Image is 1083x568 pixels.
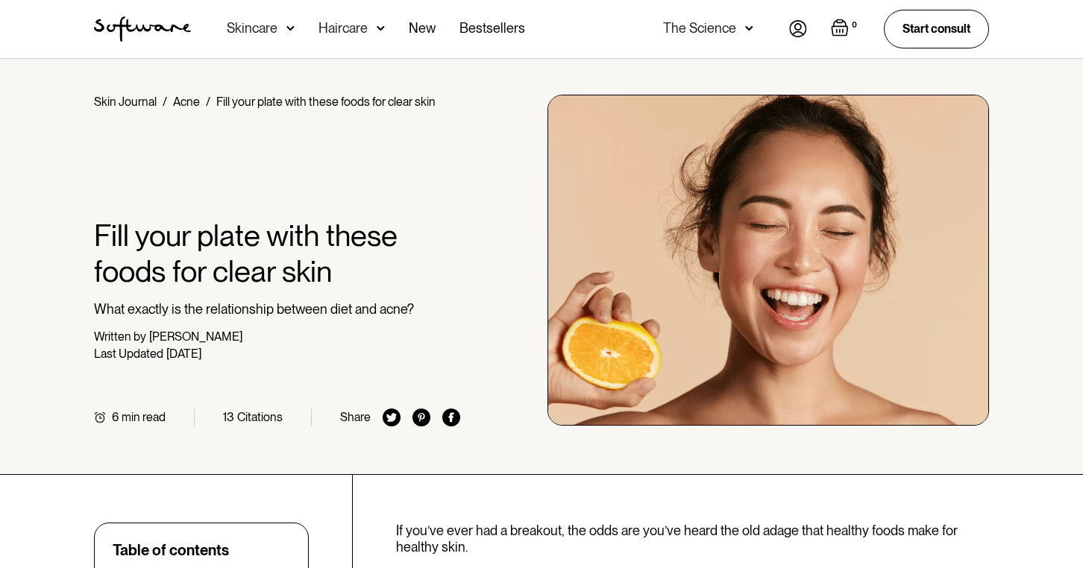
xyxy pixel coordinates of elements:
div: The Science [663,21,736,36]
img: arrow down [377,21,385,36]
img: facebook icon [442,408,460,426]
a: Start consult [884,10,989,48]
img: Software Logo [94,16,191,42]
div: [PERSON_NAME] [149,329,242,344]
a: Skin Journal [94,95,157,109]
h1: Fill your plate with these foods for clear skin [94,218,460,289]
p: What exactly is the relationship between diet and acne? [94,301,460,318]
a: Open cart [831,19,860,40]
a: Acne [173,95,200,109]
div: Last Updated [94,347,163,361]
div: Citations [237,410,283,424]
img: arrow down [286,21,295,36]
img: pinterest icon [412,408,430,426]
div: [DATE] [166,347,201,361]
div: / [206,95,210,109]
div: 13 [223,410,234,424]
div: Share [340,410,371,424]
img: twitter icon [383,408,401,426]
div: Haircare [318,21,368,36]
div: / [163,95,167,109]
div: 0 [849,19,860,32]
img: arrow down [745,21,753,36]
div: 6 [112,410,119,424]
div: Written by [94,329,146,344]
div: Skincare [227,21,277,36]
div: Fill your plate with these foods for clear skin [216,95,436,109]
div: Table of contents [113,541,229,559]
a: home [94,16,191,42]
div: min read [122,410,166,424]
p: If you’ve ever had a breakout, the odds are you’ve heard the old adage that healthy foods make fo... [396,523,989,555]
